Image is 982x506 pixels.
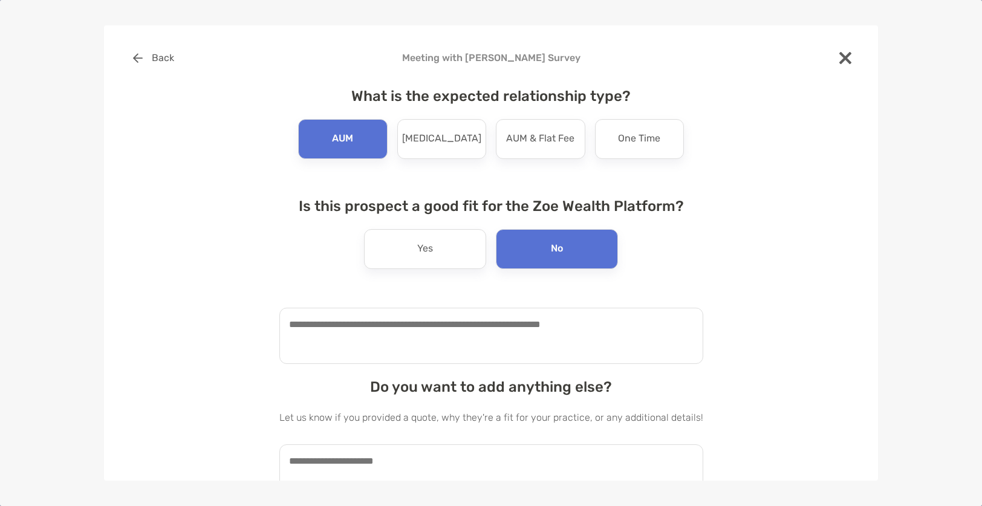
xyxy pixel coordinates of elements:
p: [MEDICAL_DATA] [402,129,481,149]
img: button icon [133,53,143,63]
p: AUM [332,129,353,149]
p: Yes [417,239,433,259]
p: AUM & Flat Fee [506,129,574,149]
h4: Do you want to add anything else? [279,378,703,395]
img: close modal [839,52,851,64]
h4: Is this prospect a good fit for the Zoe Wealth Platform? [279,198,703,215]
h4: Meeting with [PERSON_NAME] Survey [123,52,859,63]
p: No [551,239,563,259]
p: One Time [618,129,660,149]
h4: What is the expected relationship type? [279,88,703,105]
p: Let us know if you provided a quote, why they're a fit for your practice, or any additional details! [279,410,703,425]
button: Back [123,45,183,71]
